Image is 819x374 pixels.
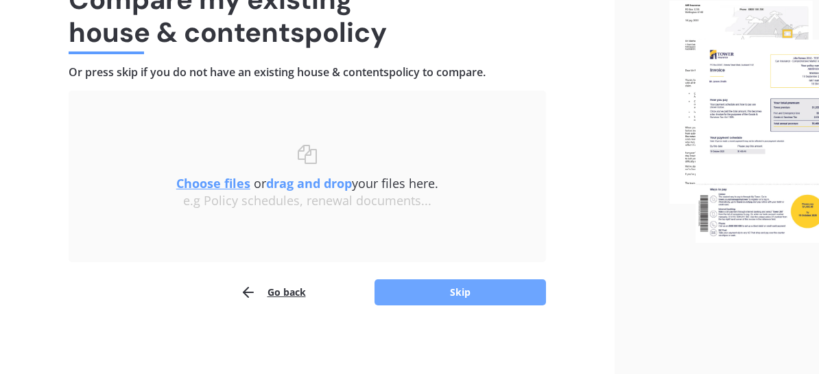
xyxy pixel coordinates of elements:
[266,175,352,191] b: drag and drop
[176,175,250,191] u: Choose files
[69,65,546,80] h4: Or press skip if you do not have an existing house & contents policy to compare.
[96,194,519,209] div: e.g Policy schedules, renewal documents...
[375,279,546,305] button: Skip
[240,279,306,306] button: Go back
[176,175,438,191] span: or your files here.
